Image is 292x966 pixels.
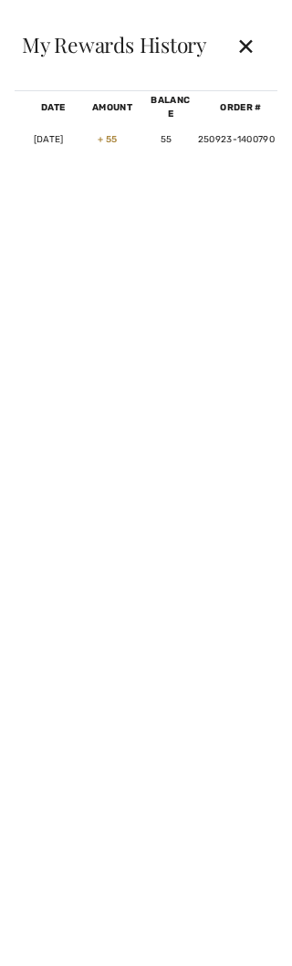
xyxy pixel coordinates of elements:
div: My Rewards History [22,35,222,56]
th: Balance [137,91,195,124]
th: Date [18,91,78,124]
span: + 55 [98,134,117,145]
td: [DATE] [18,124,78,156]
div: ✕ [222,26,270,65]
th: Order # [195,91,277,124]
th: Amount [78,91,137,124]
td: 55 [137,124,195,156]
a: 250923-1400790 [198,134,275,145]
